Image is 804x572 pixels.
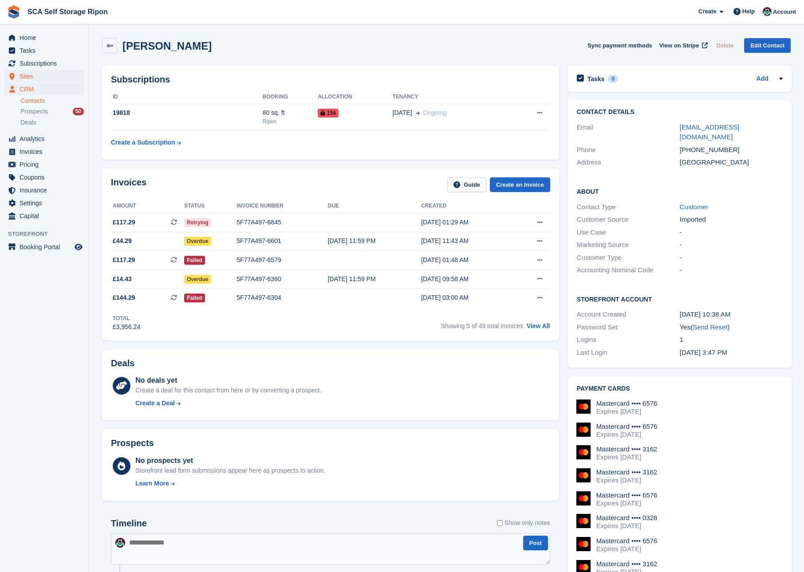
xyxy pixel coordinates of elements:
div: Phone [577,145,680,155]
span: Settings [20,197,73,209]
th: Tenancy [393,90,510,104]
button: Post [523,536,548,550]
div: 80 sq. ft [263,108,318,118]
div: Logins [577,335,680,345]
span: Overdue [184,237,211,246]
span: Insurance [20,184,73,196]
a: menu [4,210,84,222]
div: Password Set [577,322,680,333]
div: Expires [DATE] [596,476,658,484]
div: Mastercard •••• 3162 [596,560,658,568]
div: Expires [DATE] [596,522,658,530]
div: Ripon [263,118,318,125]
a: View on Stripe [656,38,709,53]
span: Subscriptions [20,57,73,70]
div: - [680,240,783,250]
h2: Prospects [111,438,154,448]
span: Deals [20,118,36,127]
a: menu [4,31,84,44]
div: [DATE] 01:29 AM [421,218,514,227]
a: menu [4,184,84,196]
a: Deals [20,118,84,127]
div: Customer Source [577,215,680,225]
div: Mastercard •••• 3162 [596,445,658,453]
div: Use Case [577,227,680,238]
span: Home [20,31,73,44]
div: [DATE] 09:58 AM [421,274,514,284]
span: £44.29 [113,236,132,246]
button: Delete [713,38,737,53]
a: Edit Contact [744,38,791,53]
div: Expires [DATE] [596,453,658,461]
div: Create a deal for this contact from here or by converting a prospect. [135,386,321,395]
div: [PHONE_NUMBER] [680,145,783,155]
button: Sync payment methods [587,38,652,53]
div: No deals yet [135,375,321,386]
th: Status [184,199,236,213]
span: Analytics [20,133,73,145]
div: Mastercard •••• 3162 [596,468,658,476]
span: £144.29 [113,293,135,302]
span: Showing 5 of 49 total invoices [441,322,523,329]
h2: Timeline [111,518,147,529]
h2: Tasks [587,75,605,83]
div: Address [577,157,680,168]
span: Prospects [20,107,48,116]
th: Invoice number [236,199,327,213]
div: Total [113,314,140,322]
div: Imported [680,215,783,225]
div: [DATE] 11:43 AM [421,236,514,246]
span: View on Stripe [659,41,699,50]
h2: Contact Details [577,109,783,116]
a: menu [4,171,84,184]
div: [DATE] 11:59 PM [328,274,421,284]
span: Tasks [20,44,73,57]
div: Mastercard •••• 6576 [596,400,658,407]
div: [DATE] 11:59 PM [328,236,421,246]
div: No prospects yet [135,455,325,466]
span: Sites [20,70,73,82]
a: menu [4,70,84,82]
img: Mastercard Logo [576,491,591,505]
div: 0 [608,75,618,83]
h2: Invoices [111,177,146,192]
a: Create a Deal [135,399,321,408]
div: Email [577,122,680,142]
a: menu [4,197,84,209]
span: £117.29 [113,255,135,265]
span: Capital [20,210,73,222]
div: Last Login [577,348,680,358]
span: Failed [184,256,205,265]
div: Mastercard •••• 6576 [596,423,658,431]
a: [EMAIL_ADDRESS][DOMAIN_NAME] [680,123,739,141]
img: Mastercard Logo [576,423,591,437]
div: [DATE] 01:48 AM [421,255,514,265]
h2: Storefront Account [577,294,783,303]
th: ID [111,90,263,104]
div: Expires [DATE] [596,545,658,553]
div: Mastercard •••• 0328 [596,514,658,522]
th: Booking [263,90,318,104]
div: Expires [DATE] [596,407,658,415]
span: Help [742,7,755,16]
h2: [PERSON_NAME] [122,40,212,52]
a: Preview store [73,242,84,252]
a: Contacts [20,97,84,105]
a: Prospects 50 [20,107,84,116]
img: stora-icon-8386f47178a22dfd0bd8f6a31ec36ba5ce8667c1dd55bd0f319d3a0aa187defe.svg [7,5,20,19]
a: Send Reset [693,323,727,331]
a: menu [4,145,84,158]
div: [GEOGRAPHIC_DATA] [680,157,783,168]
h2: About [577,187,783,196]
span: Ongoing [423,109,447,116]
h2: Deals [111,358,134,368]
div: Storefront lead form submissions appear here as prospects to action. [135,466,325,475]
h2: Subscriptions [111,74,550,85]
img: Mastercard Logo [576,514,591,528]
div: Expires [DATE] [596,431,658,439]
span: Create [698,7,716,16]
img: Sam Chapman [115,538,125,548]
a: Learn More [135,479,325,488]
th: Created [421,199,514,213]
div: 1 [680,335,783,345]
